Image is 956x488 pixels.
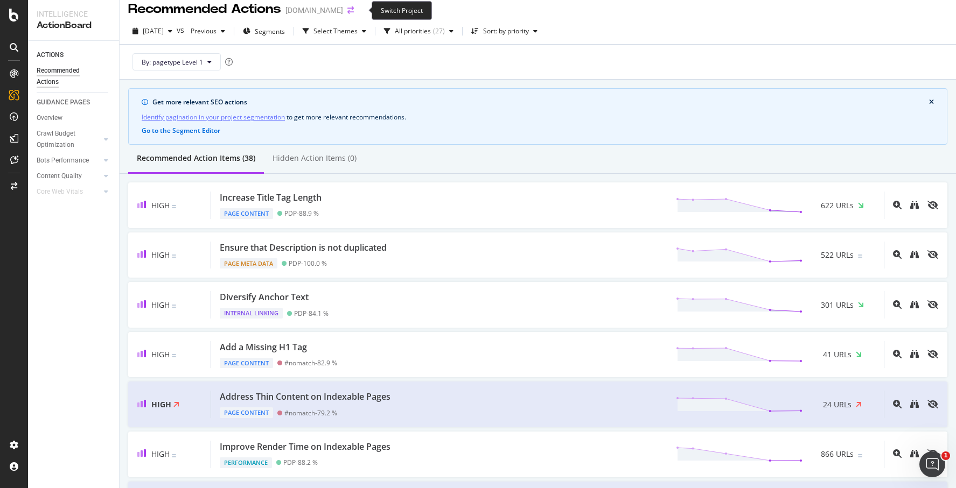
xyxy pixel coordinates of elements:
[821,200,854,211] span: 622 URLs
[142,111,934,123] div: to get more relevant recommendations .
[395,28,431,34] div: All priorities
[220,308,283,319] div: Internal Linking
[910,350,919,358] div: binoculars
[220,457,272,468] div: Performance
[910,349,919,359] a: binoculars
[37,128,101,151] a: Crawl Budget Optimization
[37,171,82,182] div: Content Quality
[380,23,458,40] button: All priorities(27)
[927,201,938,209] div: eye-slash
[893,400,902,408] div: magnifying-glass-plus
[220,358,273,369] div: Page Content
[151,250,170,260] span: High
[220,441,390,453] div: Improve Render Time on Indexable Pages
[433,28,445,34] div: ( 27 )
[313,28,358,34] div: Select Themes
[151,200,170,210] span: High
[151,300,170,310] span: High
[152,97,929,107] div: Get more relevant SEO actions
[467,23,542,40] button: Sort: by priority
[142,111,285,123] a: Identify pagination in your project segmentation
[37,19,110,32] div: ActionBoard
[823,349,852,360] span: 41 URLs
[172,254,176,258] img: Equal
[37,186,101,197] a: Core Web Vitals
[284,359,337,367] div: #nomatch - 82.9 %
[893,350,902,358] div: magnifying-glass-plus
[239,23,289,40] button: Segments
[483,28,529,34] div: Sort: by priority
[926,96,937,108] button: close banner
[220,192,322,204] div: Increase Title Tag Length
[255,27,285,36] span: Segments
[289,259,327,267] div: PDP - 100.0 %
[893,300,902,309] div: magnifying-glass-plus
[177,25,186,36] span: vs
[132,53,221,70] button: By: pagetype Level 1
[128,23,177,40] button: [DATE]
[821,449,854,459] span: 866 URLs
[220,341,307,353] div: Add a Missing H1 Tag
[821,250,854,260] span: 522 URLs
[220,258,277,269] div: Page Meta Data
[37,97,90,108] div: GUIDANCE PAGES
[37,171,101,182] a: Content Quality
[927,350,938,358] div: eye-slash
[37,9,110,19] div: Intelligence
[142,58,203,67] span: By: pagetype Level 1
[858,454,862,457] img: Equal
[128,88,947,145] div: info banner
[37,112,62,124] div: Overview
[220,291,309,303] div: Diversify Anchor Text
[893,250,902,259] div: magnifying-glass-plus
[298,23,371,40] button: Select Themes
[285,5,343,16] div: [DOMAIN_NAME]
[142,127,220,135] button: Go to the Segment Editor
[284,209,319,217] div: PDP - 88.9 %
[220,391,390,403] div: Address Thin Content on Indexable Pages
[927,449,938,458] div: eye-slash
[910,300,919,309] div: binoculars
[37,112,111,124] a: Overview
[910,200,919,210] a: binoculars
[186,23,229,40] button: Previous
[893,449,902,458] div: magnifying-glass-plus
[821,300,854,310] span: 301 URLs
[893,201,902,209] div: magnifying-glass-plus
[172,205,176,208] img: Equal
[372,1,432,20] div: Switch Project
[37,186,83,197] div: Core Web Vitals
[220,242,387,254] div: Ensure that Description is not duplicated
[143,26,164,36] span: 2025 Sep. 21st
[294,309,329,317] div: PDP - 84.1 %
[186,26,217,36] span: Previous
[37,155,101,166] a: Bots Performance
[910,250,919,260] a: binoculars
[37,49,64,61] div: ACTIONS
[37,65,111,88] a: Recommended Actions
[37,97,111,108] a: GUIDANCE PAGES
[151,449,170,459] span: High
[858,254,862,258] img: Equal
[284,409,337,417] div: #nomatch - 79.2 %
[151,399,171,409] span: High
[273,153,357,164] div: Hidden Action Items (0)
[37,155,89,166] div: Bots Performance
[910,300,919,310] a: binoculars
[910,201,919,209] div: binoculars
[941,451,950,460] span: 1
[37,65,101,88] div: Recommended Actions
[37,49,111,61] a: ACTIONS
[172,354,176,357] img: Equal
[927,400,938,408] div: eye-slash
[910,400,919,408] div: binoculars
[910,449,919,458] div: binoculars
[910,399,919,409] a: binoculars
[927,250,938,259] div: eye-slash
[910,449,919,459] a: binoculars
[910,250,919,259] div: binoculars
[220,208,273,219] div: Page Content
[927,300,938,309] div: eye-slash
[37,128,93,151] div: Crawl Budget Optimization
[172,454,176,457] img: Equal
